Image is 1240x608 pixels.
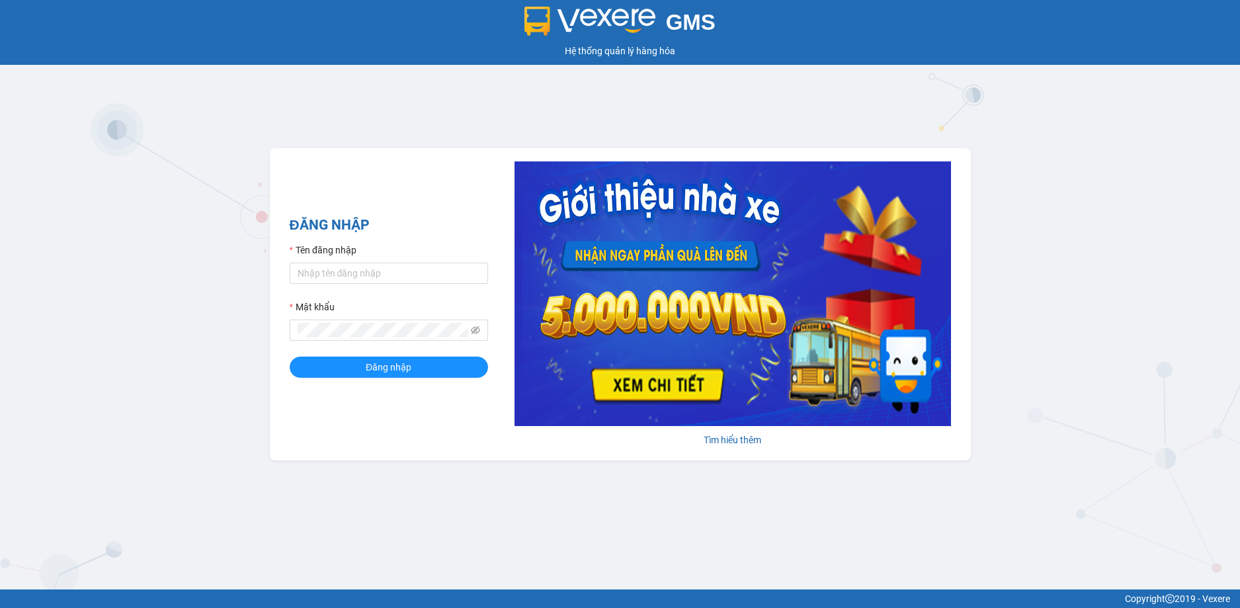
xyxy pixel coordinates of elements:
div: Hệ thống quản lý hàng hóa [3,44,1237,58]
button: Đăng nhập [290,357,488,378]
label: Mật khẩu [290,300,335,314]
span: Đăng nhập [366,360,411,374]
img: logo 2 [524,7,655,36]
a: GMS [524,20,716,30]
span: copyright [1165,594,1175,603]
div: Tìm hiểu thêm [515,433,951,447]
div: Copyright 2019 - Vexere [10,591,1230,606]
img: banner-0 [515,161,951,426]
label: Tên đăng nhập [290,243,356,257]
input: Tên đăng nhập [290,263,488,284]
input: Mật khẩu [298,323,468,337]
span: eye-invisible [471,326,480,335]
span: GMS [666,10,716,34]
h2: ĐĂNG NHẬP [290,214,488,236]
